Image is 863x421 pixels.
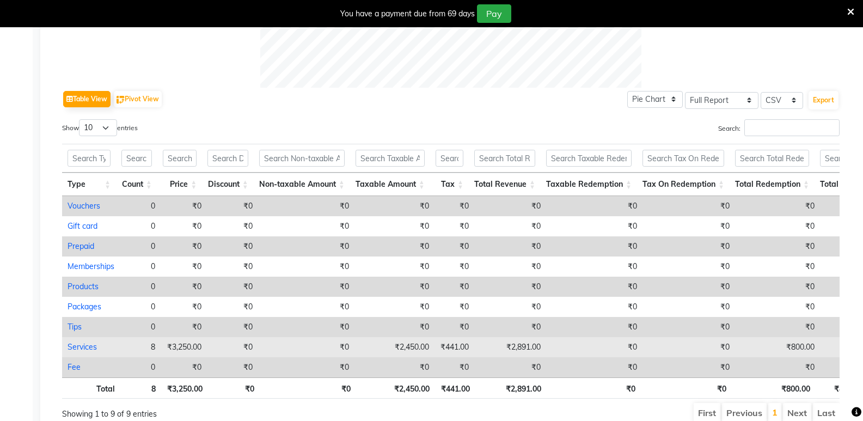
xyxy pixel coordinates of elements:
th: Price: activate to sort column ascending [157,173,202,196]
td: ₹0 [546,337,642,357]
input: Search Taxable Redemption [546,150,632,167]
td: ₹0 [642,257,735,277]
td: ₹0 [207,196,258,216]
th: Total Redemption: activate to sort column ascending [730,173,815,196]
td: ₹0 [474,196,546,216]
td: ₹0 [434,357,474,377]
td: ₹0 [642,236,735,257]
td: 0 [120,297,161,317]
td: ₹0 [354,216,434,236]
td: ₹0 [546,236,642,257]
input: Search Total Revenue [474,150,535,167]
select: Showentries [79,119,117,136]
input: Search Discount [207,150,248,167]
td: ₹0 [474,277,546,297]
td: ₹0 [642,196,735,216]
td: ₹0 [258,297,354,317]
td: 0 [120,277,161,297]
td: ₹0 [474,257,546,277]
td: ₹0 [642,216,735,236]
td: ₹0 [354,236,434,257]
button: Pivot View [114,91,162,107]
td: ₹0 [434,236,474,257]
td: ₹0 [207,257,258,277]
a: Prepaid [68,241,94,251]
td: ₹0 [546,216,642,236]
td: ₹441.00 [434,337,474,357]
input: Search Non-taxable Amount [259,150,345,167]
div: Showing 1 to 9 of 9 entries [62,402,377,420]
input: Search Tax On Redemption [642,150,724,167]
td: ₹2,450.00 [354,337,434,357]
td: ₹0 [546,196,642,216]
td: ₹0 [642,277,735,297]
td: ₹0 [735,236,820,257]
th: ₹2,891.00 [475,377,546,399]
td: ₹0 [434,317,474,337]
a: Services [68,342,97,352]
th: Taxable Amount: activate to sort column ascending [350,173,430,196]
td: ₹0 [258,277,354,297]
td: ₹0 [434,277,474,297]
td: ₹0 [735,216,820,236]
td: ₹0 [474,236,546,257]
td: 0 [120,357,161,377]
a: 1 [772,407,778,418]
td: ₹0 [546,357,642,377]
td: ₹0 [258,357,354,377]
td: ₹0 [207,357,258,377]
input: Search Total Redemption [735,150,809,167]
th: ₹0 [260,377,356,399]
td: ₹0 [161,277,207,297]
td: ₹0 [474,317,546,337]
td: ₹0 [161,216,207,236]
td: ₹0 [642,297,735,317]
td: ₹0 [434,196,474,216]
input: Search Price [163,150,197,167]
td: ₹0 [258,257,354,277]
td: 8 [120,337,161,357]
td: 0 [120,317,161,337]
td: ₹0 [207,317,258,337]
td: ₹0 [354,257,434,277]
td: ₹0 [354,357,434,377]
th: Total Revenue: activate to sort column ascending [469,173,541,196]
th: Total [62,377,120,399]
a: Tips [68,322,82,332]
input: Search Type [68,150,111,167]
td: ₹0 [474,216,546,236]
th: ₹3,250.00 [161,377,208,399]
th: 8 [120,377,162,399]
td: ₹0 [258,216,354,236]
td: ₹0 [642,337,735,357]
td: ₹0 [161,357,207,377]
th: ₹0 [547,377,641,399]
td: 0 [120,196,161,216]
td: ₹0 [207,297,258,317]
th: Tax: activate to sort column ascending [430,173,469,196]
th: Taxable Redemption: activate to sort column ascending [541,173,637,196]
input: Search Count [121,150,152,167]
th: ₹0 [641,377,732,399]
th: ₹0 [208,377,260,399]
th: Type: activate to sort column ascending [62,173,116,196]
td: ₹0 [258,236,354,257]
td: 0 [120,257,161,277]
td: ₹0 [474,297,546,317]
a: Memberships [68,261,114,271]
th: ₹800.00 [732,377,816,399]
input: Search Taxable Amount [356,150,425,167]
td: ₹0 [735,357,820,377]
img: pivot.png [117,96,125,104]
td: ₹800.00 [735,337,820,357]
td: ₹0 [207,216,258,236]
td: ₹0 [207,337,258,357]
td: 0 [120,216,161,236]
a: Fee [68,362,81,372]
td: ₹0 [354,277,434,297]
td: ₹0 [735,277,820,297]
td: ₹0 [735,317,820,337]
td: ₹0 [434,297,474,317]
td: ₹0 [161,257,207,277]
td: ₹0 [474,357,546,377]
